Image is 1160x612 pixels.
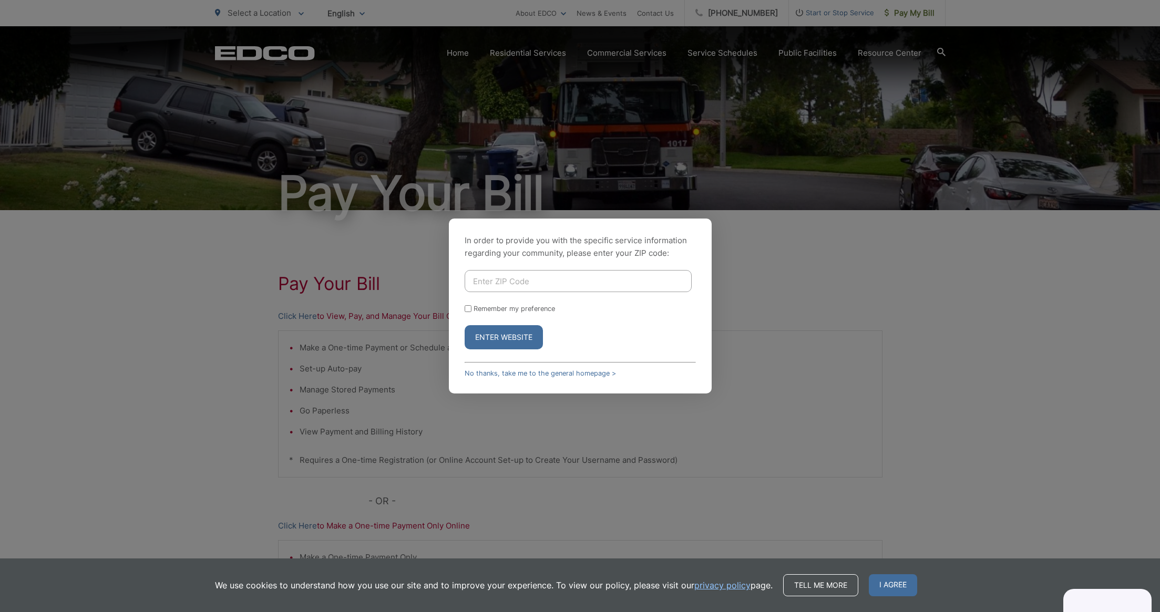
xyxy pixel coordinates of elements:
[474,305,555,313] label: Remember my preference
[869,574,917,596] span: I agree
[465,270,692,292] input: Enter ZIP Code
[465,369,616,377] a: No thanks, take me to the general homepage >
[465,325,543,349] button: Enter Website
[465,234,696,260] p: In order to provide you with the specific service information regarding your community, please en...
[783,574,858,596] a: Tell me more
[215,579,773,592] p: We use cookies to understand how you use our site and to improve your experience. To view our pol...
[694,579,751,592] a: privacy policy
